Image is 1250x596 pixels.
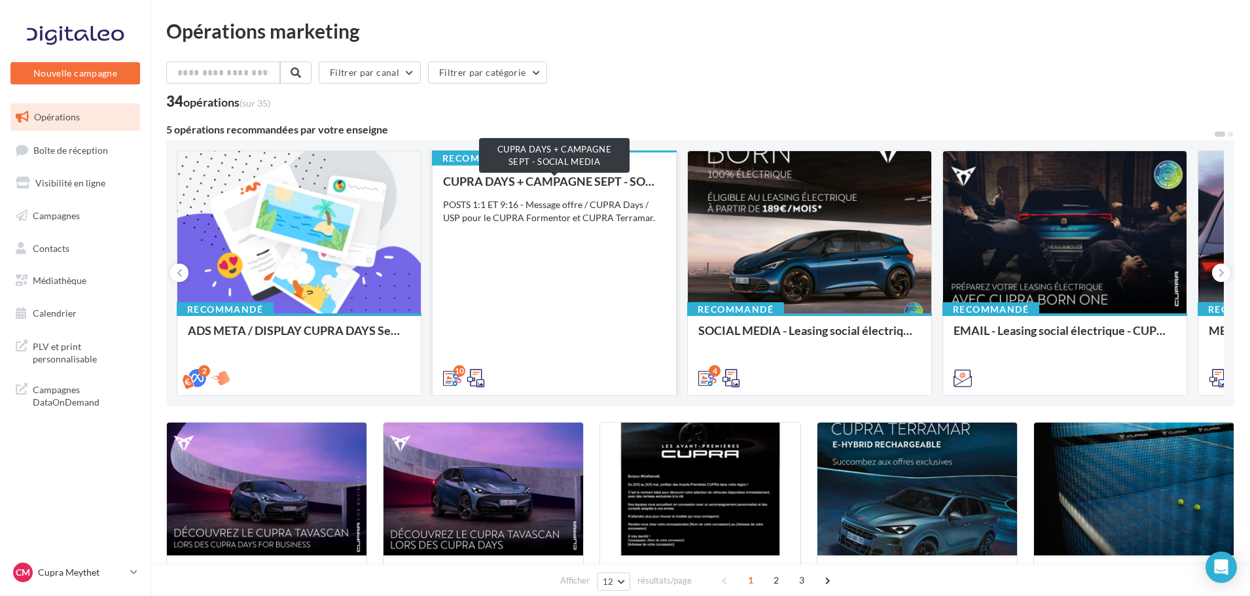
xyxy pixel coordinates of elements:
[188,324,410,350] div: ADS META / DISPLAY CUPRA DAYS Septembre 2025
[637,574,692,587] span: résultats/page
[8,202,143,230] a: Campagnes
[34,111,80,122] span: Opérations
[560,574,590,587] span: Afficher
[198,365,210,377] div: 2
[33,381,135,409] span: Campagnes DataOnDemand
[597,572,630,591] button: 12
[8,376,143,414] a: Campagnes DataOnDemand
[740,570,761,591] span: 1
[33,338,135,366] span: PLV et print personnalisable
[38,566,125,579] p: Cupra Meythet
[942,302,1039,317] div: Recommandé
[240,97,270,109] span: (sur 35)
[8,332,143,371] a: PLV et print personnalisable
[1205,552,1237,583] div: Open Intercom Messenger
[432,151,529,166] div: Recommandé
[766,570,787,591] span: 2
[8,267,143,294] a: Médiathèque
[10,62,140,84] button: Nouvelle campagne
[166,21,1234,41] div: Opérations marketing
[8,169,143,197] a: Visibilité en ligne
[791,570,812,591] span: 3
[166,124,1213,135] div: 5 opérations recommandées par votre enseigne
[687,302,784,317] div: Recommandé
[8,235,143,262] a: Contacts
[35,177,105,188] span: Visibilité en ligne
[33,242,69,253] span: Contacts
[454,365,465,377] div: 10
[428,61,547,84] button: Filtrer par catégorie
[443,198,666,224] div: POSTS 1:1 ET 9:16 - Message offre / CUPRA Days / USP pour le CUPRA Formentor et CUPRA Terramar.
[603,576,614,587] span: 12
[479,138,630,173] div: CUPRA DAYS + CAMPAGNE SEPT - SOCIAL MEDIA
[33,275,86,286] span: Médiathèque
[443,175,666,188] div: CUPRA DAYS + CAMPAGNE SEPT - SOCIAL MEDIA
[8,136,143,164] a: Boîte de réception
[183,96,270,108] div: opérations
[698,324,921,350] div: SOCIAL MEDIA - Leasing social électrique - CUPRA Born
[954,324,1176,350] div: EMAIL - Leasing social électrique - CUPRA Born One
[709,365,721,377] div: 4
[33,210,80,221] span: Campagnes
[33,144,108,155] span: Boîte de réception
[177,302,274,317] div: Recommandé
[319,61,421,84] button: Filtrer par canal
[16,566,30,579] span: CM
[166,94,270,109] div: 34
[8,300,143,327] a: Calendrier
[8,103,143,131] a: Opérations
[10,560,140,585] a: CM Cupra Meythet
[33,307,77,319] span: Calendrier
